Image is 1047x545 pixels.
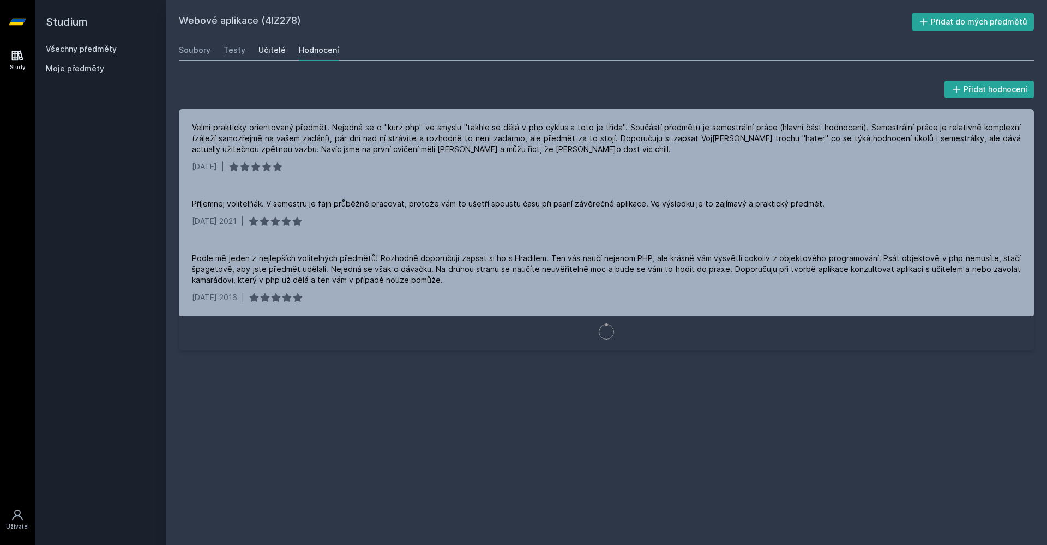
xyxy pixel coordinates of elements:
[221,161,224,172] div: |
[192,292,237,303] div: [DATE] 2016
[179,13,912,31] h2: Webové aplikace (4IZ278)
[242,292,244,303] div: |
[299,39,339,61] a: Hodnocení
[944,81,1034,98] button: Přidat hodnocení
[46,63,104,74] span: Moje předměty
[6,523,29,531] div: Uživatel
[179,45,210,56] div: Soubory
[912,13,1034,31] button: Přidat do mých předmětů
[192,122,1021,155] div: Velmi prakticky orientovaný předmět. Nejedná se o "kurz php" ve smyslu "takhle se dělá v php cykl...
[299,45,339,56] div: Hodnocení
[224,39,245,61] a: Testy
[10,63,26,71] div: Study
[192,161,217,172] div: [DATE]
[192,198,825,209] div: Příjemnej volitelňák. V semestru je fajn průběžně pracovat, protože vám to ušetří spoustu času př...
[224,45,245,56] div: Testy
[2,503,33,536] a: Uživatel
[192,253,1021,286] div: Podle mě jeden z nejlepších volitelných předmětů! Rozhodně doporučuji zapsat si ho s Hradilem. Te...
[258,45,286,56] div: Učitelé
[179,39,210,61] a: Soubory
[2,44,33,77] a: Study
[258,39,286,61] a: Učitelé
[46,44,117,53] a: Všechny předměty
[192,216,237,227] div: [DATE] 2021
[241,216,244,227] div: |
